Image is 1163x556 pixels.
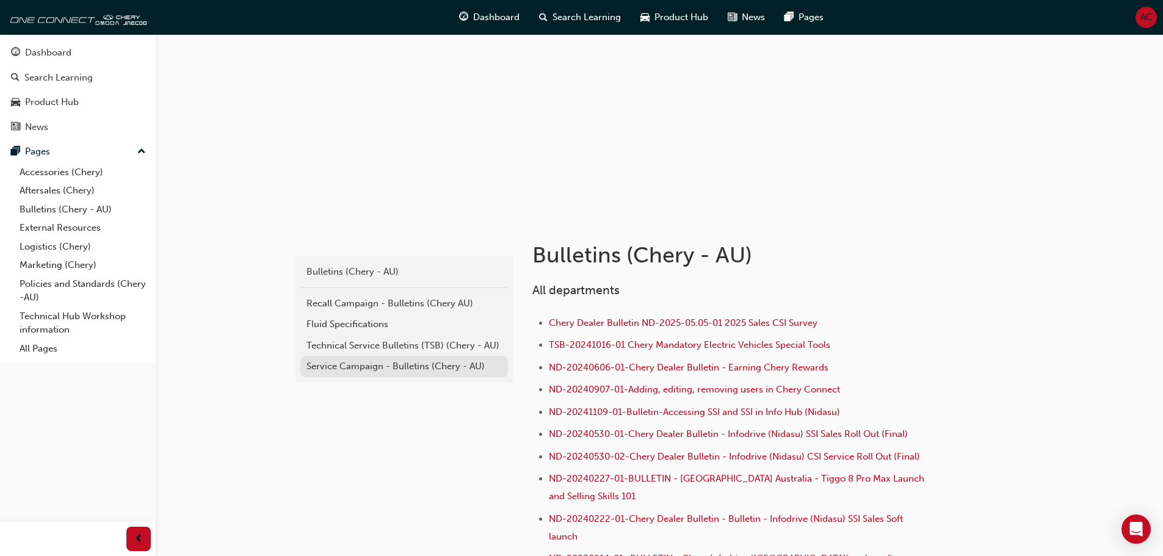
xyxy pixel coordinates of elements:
a: Dashboard [5,42,151,64]
span: Search Learning [553,10,621,24]
button: DashboardSearch LearningProduct HubNews [5,39,151,140]
a: ND-20240606-01-Chery Dealer Bulletin - Earning Chery Rewards [549,362,828,373]
span: news-icon [11,122,20,133]
span: prev-icon [134,532,143,547]
span: car-icon [640,10,650,25]
a: Bulletins (Chery - AU) [15,200,151,219]
a: TSB-20241016-01 Chery Mandatory Electric Vehicles Special Tools [549,339,830,350]
span: search-icon [539,10,548,25]
a: ND-20240907-01-Adding, editing, removing users in Chery Connect [549,384,840,395]
span: Product Hub [654,10,708,24]
a: ND-20240222-01-Chery Dealer Bulletin - Bulletin - Infodrive (Nidasu) SSI Sales Soft launch [549,513,905,542]
a: External Resources [15,218,151,237]
div: Product Hub [25,95,79,109]
span: Pages [799,10,824,24]
span: pages-icon [784,10,794,25]
a: ND-20240530-01-Chery Dealer Bulletin - Infodrive (Nidasu) SSI Sales Roll Out (Final) [549,428,908,439]
h1: Bulletins (Chery - AU) [532,242,933,269]
span: guage-icon [11,48,20,59]
span: car-icon [11,97,20,108]
button: AC [1136,7,1157,28]
a: Technical Hub Workshop information [15,307,151,339]
a: ND-20240530-02-Chery Dealer Bulletin - Infodrive (Nidasu) CSI Service Roll Out (Final) [549,451,920,462]
img: oneconnect [6,5,147,29]
a: Marketing (Chery) [15,256,151,275]
span: pages-icon [11,146,20,157]
div: Search Learning [24,71,93,85]
a: Product Hub [5,91,151,114]
span: search-icon [11,73,20,84]
a: ND-20240227-01-BULLETIN - [GEOGRAPHIC_DATA] Australia - Tiggo 8 Pro Max Launch and Selling Skills... [549,473,927,502]
a: Technical Service Bulletins (TSB) (Chery - AU) [300,335,508,356]
div: Recall Campaign - Bulletins (Chery AU) [306,297,502,311]
span: All departments [532,283,620,297]
a: News [5,116,151,139]
a: pages-iconPages [775,5,833,30]
span: guage-icon [459,10,468,25]
a: guage-iconDashboard [449,5,529,30]
div: Bulletins (Chery - AU) [306,265,502,279]
div: Fluid Specifications [306,317,502,331]
span: AC [1140,10,1153,24]
a: Service Campaign - Bulletins (Chery - AU) [300,356,508,377]
a: Bulletins (Chery - AU) [300,261,508,283]
a: news-iconNews [718,5,775,30]
span: up-icon [137,144,146,160]
div: News [25,120,48,134]
div: Dashboard [25,46,71,60]
div: Technical Service Bulletins (TSB) (Chery - AU) [306,339,502,353]
span: News [742,10,765,24]
a: ND-20241109-01-Bulletin-Accessing SSI and SSI in Info Hub (Nidasu) [549,406,840,417]
a: Aftersales (Chery) [15,181,151,200]
button: Pages [5,140,151,163]
a: search-iconSearch Learning [529,5,631,30]
span: Dashboard [473,10,520,24]
a: Search Learning [5,67,151,89]
a: car-iconProduct Hub [631,5,718,30]
a: Fluid Specifications [300,314,508,335]
a: Chery Dealer Bulletin ND-2025-05.05-01 2025 Sales CSI Survey [549,317,817,328]
a: Policies and Standards (Chery -AU) [15,275,151,307]
div: Pages [25,145,50,159]
a: All Pages [15,339,151,358]
a: Recall Campaign - Bulletins (Chery AU) [300,293,508,314]
a: Logistics (Chery) [15,237,151,256]
div: Open Intercom Messenger [1121,514,1151,544]
span: news-icon [728,10,737,25]
div: Service Campaign - Bulletins (Chery - AU) [306,359,502,374]
a: Accessories (Chery) [15,163,151,182]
